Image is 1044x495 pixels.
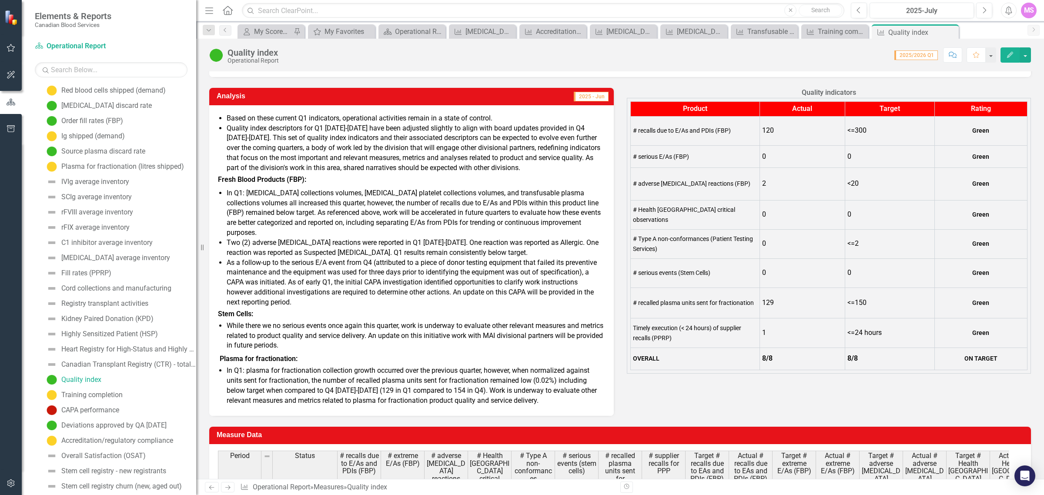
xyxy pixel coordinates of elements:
span: OVERALL [633,355,659,362]
li: In Q1: plasma for fractionation collection growth occurred over the previous quarter, however, wh... [227,366,605,405]
span: # adverse [MEDICAL_DATA] reactions [426,452,466,482]
a: Registry transplant activities [44,297,148,311]
div: Transfusable plasma collections (litres) [747,26,796,37]
td: 0 [760,229,845,258]
span: Target # recalls due to EAs and PDIs (FBP) [687,452,727,482]
img: On Target [47,116,57,126]
img: Caution [47,131,57,141]
img: Not Defined [47,207,57,217]
div: Plasma for fractionation (litres shipped) [61,163,184,171]
div: C1 inhibitor average inventory [61,239,153,247]
li: Two (2) adverse [MEDICAL_DATA] reactions were reported in Q1 [DATE]-[DATE]. One reaction was repo... [227,238,605,258]
a: Red blood cells shipped (demand) [44,84,166,97]
span: Status [295,452,315,460]
img: Not Defined [47,192,57,202]
span: # recalled plasma units sent for fractionation [633,299,754,306]
button: MS [1021,3,1037,18]
input: Search Below... [35,62,187,77]
img: On Target [47,420,57,431]
td: 0 [760,258,845,288]
img: Not Defined [47,298,57,309]
div: Training completion [818,26,866,37]
a: Stem cell registry churn (new, aged out) [44,479,182,493]
div: [MEDICAL_DATA] average inventory [61,254,170,262]
a: [MEDICAL_DATA] discard rate [451,26,514,37]
a: Fill rates (PPRP) [44,266,111,280]
img: Not Defined [47,222,57,233]
a: IVIg average inventory [44,175,129,189]
div: Registry transplant activities [61,300,148,308]
button: Search [799,4,842,17]
li: While there we no serious events once again this quarter, work is underway to evaluate other rele... [227,321,605,351]
div: Operational Reports [395,26,443,37]
strong: Fresh Blood Products (FBP): [218,175,306,184]
td: <=2 [845,229,934,258]
strong: Product [683,104,707,113]
img: Below Plan [47,405,57,415]
a: Source plasma discard rate [44,144,145,158]
strong: Plasma for fractionation: [220,355,298,363]
h3: Measure Data [217,431,1027,439]
span: # serious events (Stem Cells) [633,269,710,276]
div: SCIg average inventory [61,193,132,201]
img: On Target [47,100,57,111]
img: Not Defined [47,344,57,355]
a: My Scorecard [240,26,291,37]
strong: Stem Cells: [218,310,253,318]
img: Not Defined [47,253,57,263]
span: Timely execution (< 24 hours) of supplier recalls (PPRP) [633,324,741,341]
img: 8DAGhfEEPCf229AAAAAElFTkSuQmCC [264,453,271,460]
img: Caution [47,85,57,96]
a: Canadian Transplant Registry (CTR) - total uptime [44,358,196,371]
span: Green [972,269,989,276]
img: Caution [47,435,57,446]
img: On Target [209,48,223,62]
div: Quality index [347,483,387,491]
div: Cord collections and manufacturing [61,284,171,292]
a: Operational Report [253,483,310,491]
span: Green [972,299,989,306]
td: <=300 [845,116,934,145]
img: On Target [47,375,57,385]
span: Elements & Reports [35,11,111,21]
a: Ig shipped (demand) [44,129,125,143]
div: Open Intercom Messenger [1014,465,1035,486]
a: [MEDICAL_DATA] discard rate [44,99,152,113]
li: As a follow-up to the serious E/A event from Q4 (attributed to a piece of donor testing equipment... [227,258,605,308]
span: Green [972,240,989,247]
a: SCIg average inventory [44,190,132,204]
a: Measures [314,483,344,491]
a: Heart Registry for High-Status and Highly Sensitized Patients [44,342,196,356]
div: Order fill rates (FBP) [61,117,123,125]
strong: ON TARGET [964,355,997,362]
div: » » [240,482,613,492]
img: ClearPoint Strategy [4,10,20,25]
span: 2025/2026 Q1 [894,50,938,60]
small: Canadian Blood Services [35,21,111,28]
a: [MEDICAL_DATA] collections [592,26,655,37]
strong: 8/8 [762,354,773,362]
td: <=24 hours [845,318,934,348]
td: <=150 [845,288,934,318]
div: Accreditation/regulatory compliance [61,437,173,445]
div: Deviations approved by QA [DATE] [61,421,167,429]
a: Kidney Paired Donation (KPD) [44,312,154,326]
td: 2 [760,168,845,201]
span: Search [811,7,830,13]
span: # recalls due to E/As and PDIs (FBP) [339,452,379,475]
strong: Quality indicators [802,88,856,97]
div: IVIg average inventory [61,178,129,186]
span: Actual # extreme E/As (FBP) [818,452,857,475]
span: Green [972,127,989,134]
span: # Health [GEOGRAPHIC_DATA] critical observations [633,206,735,223]
a: Transfusable plasma collections (litres) [733,26,796,37]
span: # supplier recalls for PPP [644,452,683,475]
td: 0 [760,200,845,229]
span: Target # adverse [MEDICAL_DATA] reactions [861,452,901,490]
div: [MEDICAL_DATA] platelet collections [677,26,725,37]
span: Green [972,329,989,336]
div: Quality index [61,376,101,384]
img: Not Defined [47,314,57,324]
span: # serious events (stem cells) [557,452,596,475]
